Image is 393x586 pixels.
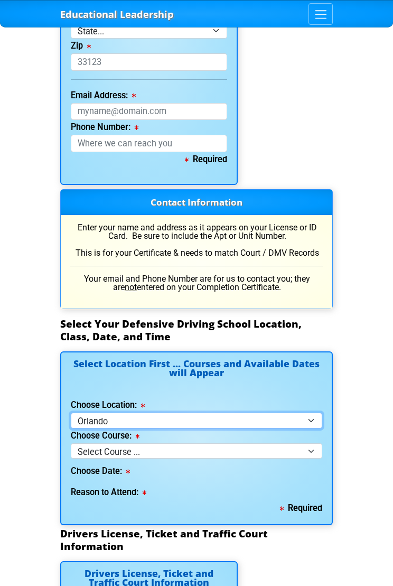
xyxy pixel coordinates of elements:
[71,432,139,440] label: Choose Course:
[71,135,227,152] input: Where we can reach you
[71,123,138,132] label: Phone Number:
[125,282,137,292] u: not
[70,275,323,292] p: Your email and Phone Number are for us to contact you; they are entered on your Completion Certif...
[185,154,227,164] b: Required
[71,42,91,50] label: Zip
[308,3,333,25] button: Toggle navigation
[60,5,174,23] a: Educational Leadership
[71,401,145,410] label: Choose Location:
[61,190,332,215] h3: Contact Information
[71,53,227,71] input: 33123
[60,527,333,553] h3: Drivers License, Ticket and Traffic Court Information
[280,503,322,513] b: Required
[70,224,323,257] p: Enter your name and address as it appears on your License or ID Card. Be sure to include the Apt ...
[71,359,322,390] h4: Select Location First ... Courses and Available Dates will Appear
[60,318,333,343] h3: Select Your Defensive Driving School Location, Class, Date, and Time
[71,467,130,476] label: Choose Date:
[71,103,227,120] input: myname@domain.com
[71,91,136,100] label: Email Address:
[71,488,146,497] label: Reason to Attend:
